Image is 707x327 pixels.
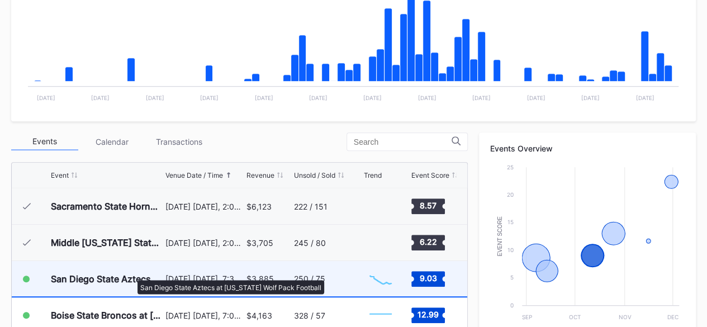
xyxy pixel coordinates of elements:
[510,274,514,281] text: 5
[246,311,272,320] div: $4,163
[364,265,397,293] svg: Chart title
[417,310,439,319] text: 12.99
[364,192,397,220] svg: Chart title
[165,274,244,283] div: [DATE] [DATE], 7:30PM
[165,202,244,211] div: [DATE] [DATE], 2:00PM
[51,201,163,212] div: Sacramento State Hornets at [US_STATE] Wolf Pack Football
[165,238,244,248] div: [DATE] [DATE], 2:00PM
[51,273,163,285] div: San Diego State Aztecs at [US_STATE] Wolf Pack Football
[418,94,436,101] text: [DATE]
[246,171,274,179] div: Revenue
[507,219,514,225] text: 15
[636,94,654,101] text: [DATE]
[294,311,325,320] div: 328 / 57
[364,171,382,179] div: Trend
[507,247,514,253] text: 10
[246,202,272,211] div: $6,123
[507,191,514,198] text: 20
[146,94,164,101] text: [DATE]
[472,94,491,101] text: [DATE]
[246,274,274,283] div: $3,885
[521,314,532,320] text: Sep
[364,229,397,257] svg: Chart title
[354,138,452,146] input: Search
[420,201,436,210] text: 8.57
[618,314,631,320] text: Nov
[419,273,436,282] text: 9.03
[667,314,678,320] text: Dec
[411,171,449,179] div: Event Score
[165,171,223,179] div: Venue Date / Time
[37,94,55,101] text: [DATE]
[11,133,78,150] div: Events
[200,94,219,101] text: [DATE]
[78,133,145,150] div: Calendar
[254,94,273,101] text: [DATE]
[527,94,545,101] text: [DATE]
[145,133,212,150] div: Transactions
[507,164,514,170] text: 25
[51,310,163,321] div: Boise State Broncos at [US_STATE] Wolf Pack Football (Rescheduled from 10/25)
[51,237,163,248] div: Middle [US_STATE] State Blue Raiders at [US_STATE] Wolf Pack
[294,202,328,211] div: 222 / 151
[165,311,244,320] div: [DATE] [DATE], 7:00PM
[51,171,69,179] div: Event
[91,94,110,101] text: [DATE]
[294,274,325,283] div: 250 / 75
[294,171,335,179] div: Unsold / Sold
[490,144,685,153] div: Events Overview
[497,216,503,256] text: Event Score
[309,94,328,101] text: [DATE]
[419,237,436,247] text: 6.22
[510,302,514,309] text: 0
[581,94,600,101] text: [DATE]
[294,238,326,248] div: 245 / 80
[569,314,581,320] text: Oct
[246,238,273,248] div: $3,705
[363,94,382,101] text: [DATE]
